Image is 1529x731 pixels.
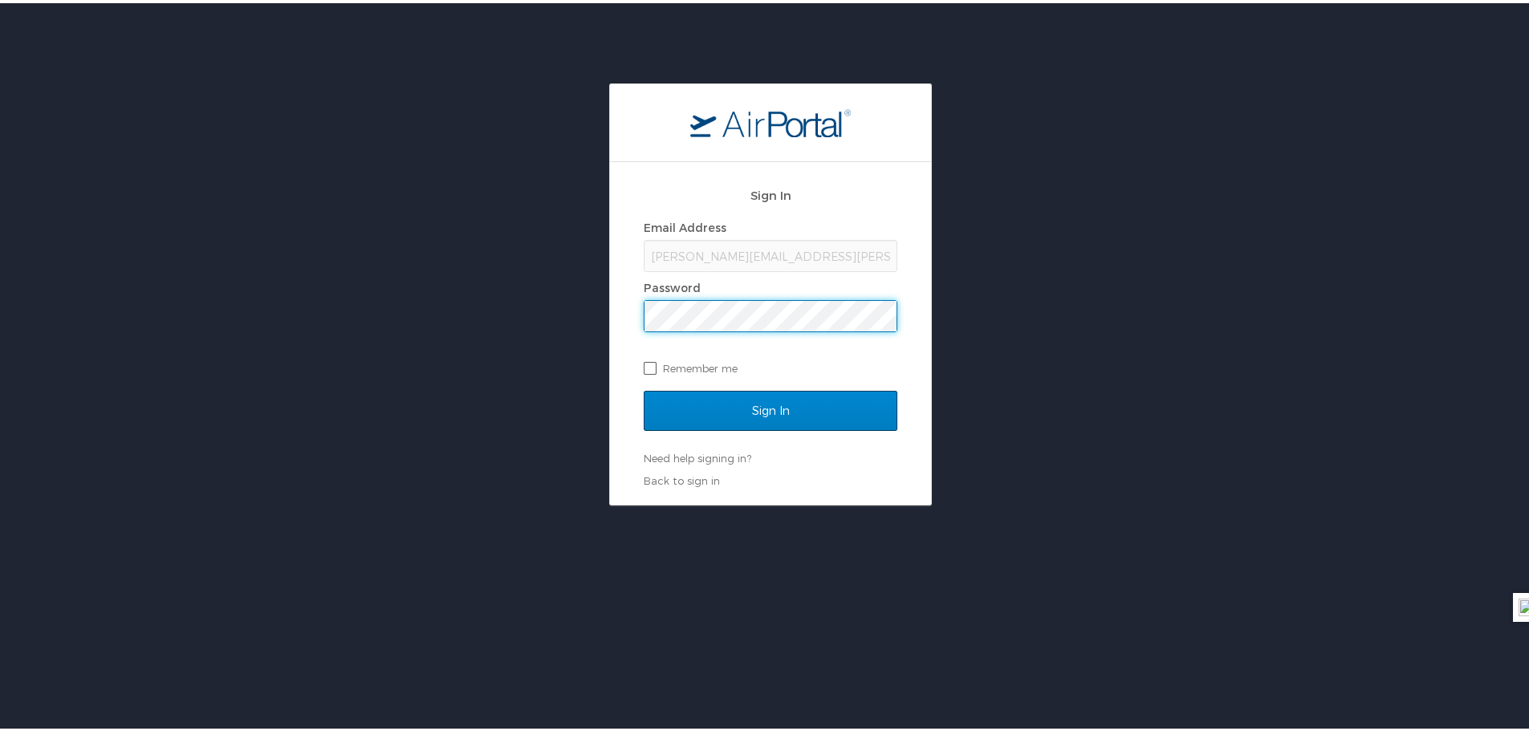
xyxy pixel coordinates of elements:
[644,449,751,461] a: Need help signing in?
[690,105,851,134] img: logo
[644,183,897,201] h2: Sign In
[644,217,726,231] label: Email Address
[644,388,897,428] input: Sign In
[644,471,720,484] a: Back to sign in
[644,278,701,291] label: Password
[644,353,897,377] label: Remember me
